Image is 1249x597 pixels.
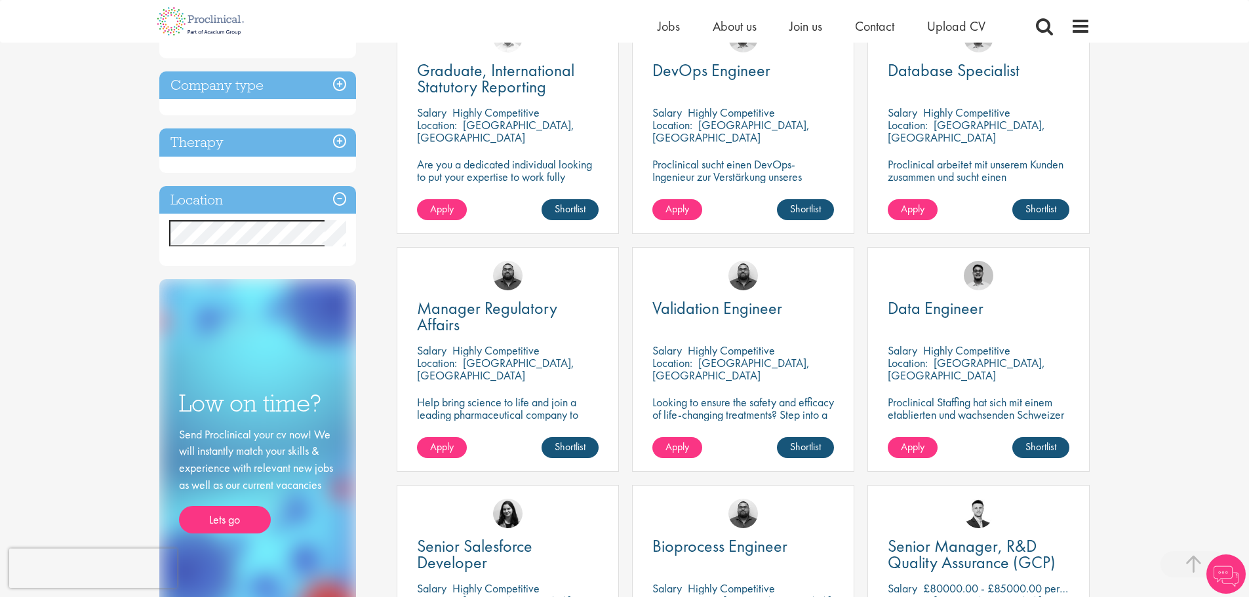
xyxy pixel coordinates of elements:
[417,535,532,573] span: Senior Salesforce Developer
[652,355,810,383] p: [GEOGRAPHIC_DATA], [GEOGRAPHIC_DATA]
[652,437,702,458] a: Apply
[888,105,917,120] span: Salary
[417,355,574,383] p: [GEOGRAPHIC_DATA], [GEOGRAPHIC_DATA]
[417,538,599,571] a: Senior Salesforce Developer
[652,105,682,120] span: Salary
[652,355,692,370] span: Location:
[888,117,1045,145] p: [GEOGRAPHIC_DATA], [GEOGRAPHIC_DATA]
[855,18,894,35] a: Contact
[888,62,1069,79] a: Database Specialist
[417,117,574,145] p: [GEOGRAPHIC_DATA], [GEOGRAPHIC_DATA]
[9,549,177,588] iframe: reCAPTCHA
[417,105,446,120] span: Salary
[430,202,454,216] span: Apply
[652,300,834,317] a: Validation Engineer
[652,199,702,220] a: Apply
[179,426,336,534] div: Send Proclinical your cv now! We will instantly match your skills & experience with relevant new ...
[417,396,599,458] p: Help bring science to life and join a leading pharmaceutical company to play a key role in delive...
[728,499,758,528] img: Ashley Bennett
[923,581,1092,596] p: £80000.00 - £85000.00 per annum
[901,202,924,216] span: Apply
[888,59,1020,81] span: Database Specialist
[417,300,599,333] a: Manager Regulatory Affairs
[159,71,356,100] h3: Company type
[688,343,775,358] p: Highly Competitive
[728,261,758,290] img: Ashley Bennett
[179,391,336,416] h3: Low on time?
[159,186,356,214] h3: Location
[688,105,775,120] p: Highly Competitive
[1012,437,1069,458] a: Shortlist
[417,437,467,458] a: Apply
[652,581,682,596] span: Salary
[430,440,454,453] span: Apply
[665,202,689,216] span: Apply
[888,158,1069,220] p: Proclinical arbeitet mit unserem Kunden zusammen und sucht einen Datenbankspezialisten zur Verstä...
[652,62,834,79] a: DevOps Engineer
[927,18,985,35] a: Upload CV
[923,343,1010,358] p: Highly Competitive
[777,199,834,220] a: Shortlist
[888,199,938,220] a: Apply
[452,105,540,120] p: Highly Competitive
[417,59,574,98] span: Graduate, International Statutory Reporting
[665,440,689,453] span: Apply
[888,117,928,132] span: Location:
[888,300,1069,317] a: Data Engineer
[888,535,1056,573] span: Senior Manager, R&D Quality Assurance (GCP)
[652,396,834,471] p: Looking to ensure the safety and efficacy of life-changing treatments? Step into a key role with ...
[713,18,757,35] a: About us
[652,117,810,145] p: [GEOGRAPHIC_DATA], [GEOGRAPHIC_DATA]
[888,396,1069,471] p: Proclinical Staffing hat sich mit einem etablierten und wachsenden Schweizer IT-Dienstleister zus...
[1206,554,1246,594] img: Chatbot
[652,117,692,132] span: Location:
[417,199,467,220] a: Apply
[1012,199,1069,220] a: Shortlist
[658,18,680,35] a: Jobs
[417,581,446,596] span: Salary
[888,437,938,458] a: Apply
[652,343,682,358] span: Salary
[542,437,599,458] a: Shortlist
[493,261,523,290] a: Ashley Bennett
[888,355,928,370] span: Location:
[417,297,557,336] span: Manager Regulatory Affairs
[964,499,993,528] img: Joshua Godden
[542,199,599,220] a: Shortlist
[888,355,1045,383] p: [GEOGRAPHIC_DATA], [GEOGRAPHIC_DATA]
[964,261,993,290] img: Timothy Deschamps
[888,343,917,358] span: Salary
[452,343,540,358] p: Highly Competitive
[652,59,770,81] span: DevOps Engineer
[777,437,834,458] a: Shortlist
[888,581,917,596] span: Salary
[417,158,599,195] p: Are you a dedicated individual looking to put your expertise to work fully flexibly in a hybrid p...
[417,117,457,132] span: Location:
[652,158,834,208] p: Proclinical sucht einen DevOps-Ingenieur zur Verstärkung unseres Kundenteams in [GEOGRAPHIC_DATA].
[688,581,775,596] p: Highly Competitive
[652,538,834,554] a: Bioprocess Engineer
[789,18,822,35] a: Join us
[923,105,1010,120] p: Highly Competitive
[159,128,356,157] h3: Therapy
[652,535,787,557] span: Bioprocess Engineer
[417,343,446,358] span: Salary
[417,62,599,95] a: Graduate, International Statutory Reporting
[901,440,924,453] span: Apply
[493,499,523,528] img: Indre Stankeviciute
[452,581,540,596] p: Highly Competitive
[888,538,1069,571] a: Senior Manager, R&D Quality Assurance (GCP)
[652,297,782,319] span: Validation Engineer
